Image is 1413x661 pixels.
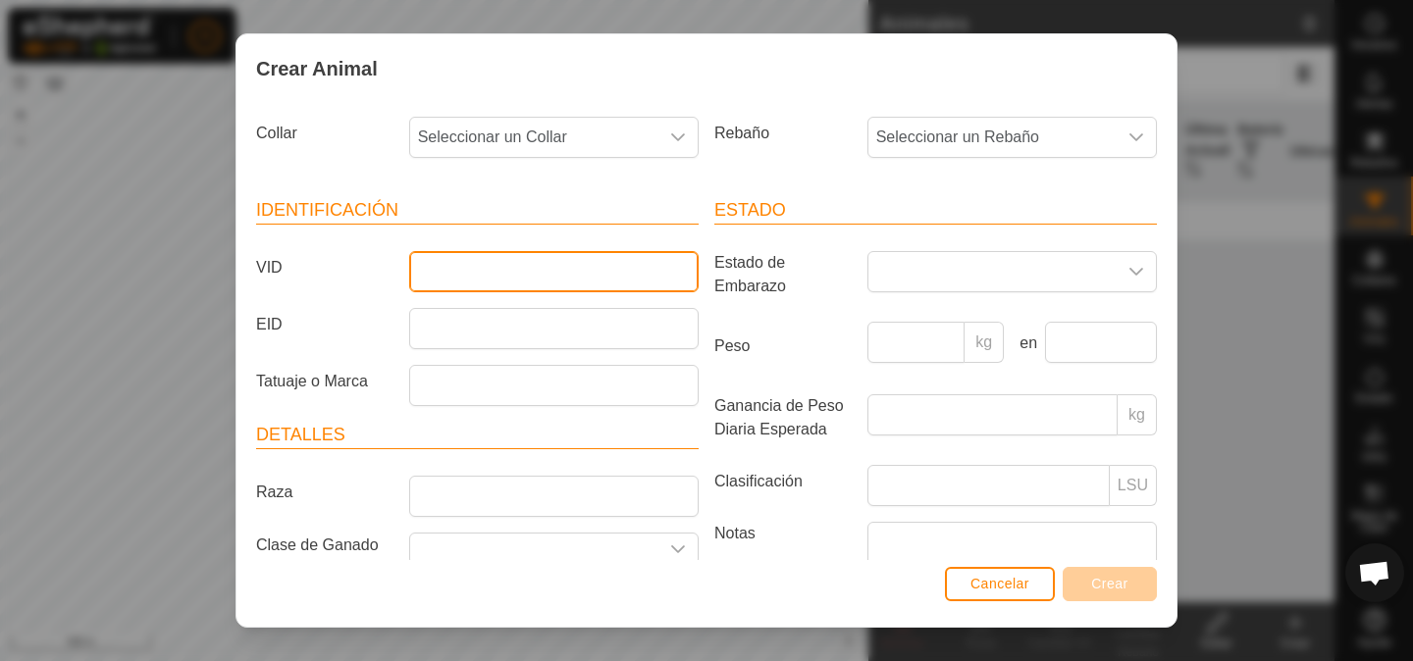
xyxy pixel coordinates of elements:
[706,251,860,298] label: Estado de Embarazo
[410,534,658,564] input: Seleccione o ingrese una Clase de Ganado
[248,251,401,284] label: VID
[970,576,1029,591] span: Cancelar
[868,118,1117,157] span: Seleccionar un Rebaño
[965,322,1004,363] p-inputgroup-addon: kg
[248,308,401,341] label: EID
[706,465,860,498] label: Clasificación
[714,197,1157,225] header: Estado
[706,322,860,371] label: Peso
[945,567,1055,601] button: Cancelar
[1110,465,1157,506] p-inputgroup-addon: LSU
[256,54,378,83] span: Crear Animal
[706,394,860,441] label: Ganancia de Peso Diaria Esperada
[658,118,698,157] div: dropdown trigger
[256,197,699,225] header: Identificación
[706,117,860,150] label: Rebaño
[248,365,401,398] label: Tatuaje o Marca
[1118,394,1157,435] p-inputgroup-addon: kg
[1117,118,1156,157] div: dropdown trigger
[248,476,401,509] label: Raza
[256,422,699,449] header: Detalles
[1345,543,1404,602] div: Chat abierto
[706,522,860,633] label: Notas
[1091,576,1128,591] span: Crear
[1117,252,1156,291] div: dropdown trigger
[1012,331,1037,355] label: en
[1063,567,1157,601] button: Crear
[248,533,401,557] label: Clase de Ganado
[248,117,401,150] label: Collar
[410,118,658,157] span: Seleccionar un Collar
[658,534,698,564] div: dropdown trigger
